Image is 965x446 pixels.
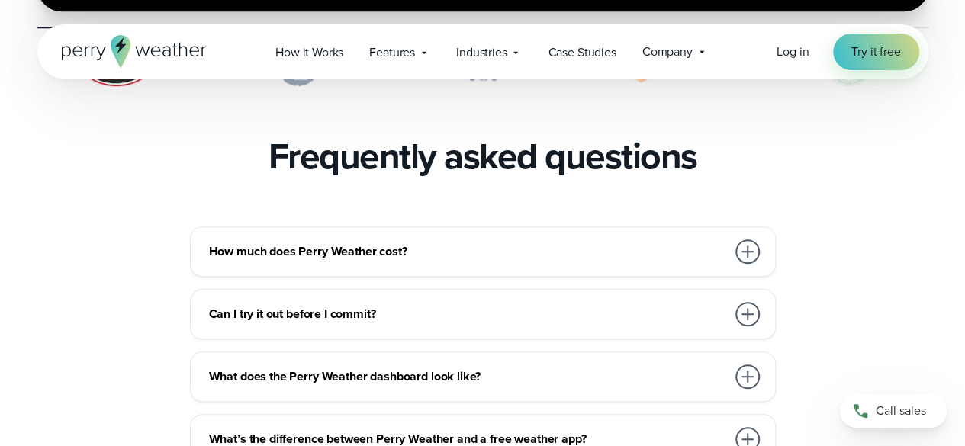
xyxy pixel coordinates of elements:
h3: Can I try it out before I commit? [209,305,726,323]
span: Log in [777,43,809,60]
h3: How much does Perry Weather cost? [209,242,726,261]
a: Log in [777,43,809,61]
a: How it Works [262,37,356,68]
h3: What does the Perry Weather dashboard look like? [209,367,726,386]
a: Call sales [840,394,947,428]
span: Industries [456,43,507,62]
span: Call sales [876,402,926,420]
h2: Frequently asked questions [269,135,697,178]
span: Try it free [851,43,900,61]
span: Case Studies [548,43,616,62]
span: Company [642,43,693,61]
span: How it Works [275,43,343,62]
a: Try it free [833,34,918,70]
span: Features [369,43,415,62]
a: Case Studies [535,37,629,68]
